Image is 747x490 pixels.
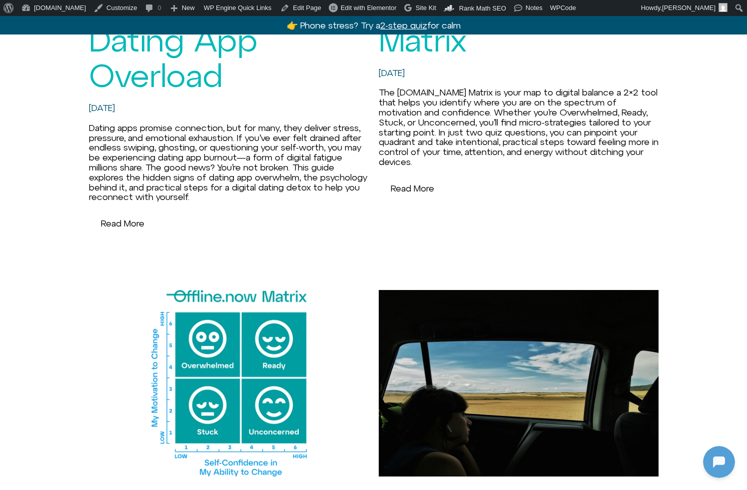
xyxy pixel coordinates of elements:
[379,177,446,200] a: Read more about The Offline.now Matrix
[157,4,174,21] svg: Restart Conversation Button
[379,67,405,78] time: [DATE]
[89,123,369,202] div: Dating apps promise connection, but for many, they deliver stress, pressure, and emotional exhaus...
[89,290,369,476] img: Illustration of the Offline.now Matrix, a digital wellbeing tool based on digital wellbeing and h...
[2,145,16,159] img: N5FCcHC.png
[28,249,178,297] p: Looks like you stepped away—no worries. Message me when you're ready. What feels like a good next...
[9,5,25,21] img: N5FCcHC.png
[703,446,735,478] iframe: Botpress
[2,222,16,236] img: N5FCcHC.png
[29,6,153,19] h2: [DOMAIN_NAME]
[28,172,178,232] p: Makes sense — you want clarity. When do you reach for your phone most [DATE]? Choose one: 1) Morn...
[341,4,397,11] span: Edit with Elementor
[62,25,138,39] h1: [DOMAIN_NAME]
[379,68,405,78] a: [DATE]
[101,218,144,229] span: Read More
[459,4,506,12] span: Rank Math SEO
[2,2,197,23] button: Expand Header Button
[89,103,115,113] a: [DATE]
[28,107,178,155] p: Good to see you. Phone focus time. Which moment [DATE] grabs your phone the most? Choose one: 1) ...
[379,87,659,166] div: The [DOMAIN_NAME] Matrix is your map to digital balance a 2×2 tool that helps you identify where ...
[380,20,427,30] u: 2-step quiz
[17,322,155,332] textarea: Message Input
[416,4,436,11] span: Site Kit
[662,4,716,11] span: [PERSON_NAME]
[379,290,659,476] img: Image: person looking out the window. Is Boredom a Good Thing? Finding Offline Creativity
[87,82,113,94] p: [DATE]
[2,287,16,301] img: N5FCcHC.png
[174,4,191,21] svg: Close Chatbot Button
[287,20,461,30] a: 👉 Phone stress? Try a2-step quizfor calm
[89,102,115,113] time: [DATE]
[89,212,156,235] a: Read more about Recovering Confidence After Dating App Overload
[391,183,434,194] span: Read More
[171,319,187,335] svg: Voice Input Button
